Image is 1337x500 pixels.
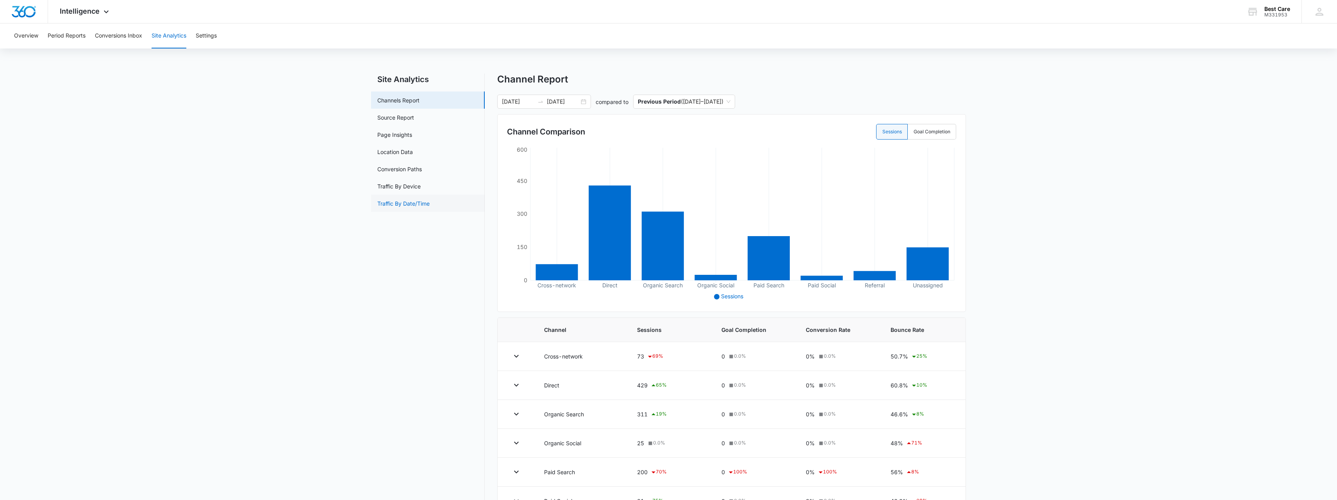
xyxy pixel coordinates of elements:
[818,353,836,360] div: 0.0 %
[643,282,683,289] tspan: Organic Search
[806,381,871,389] div: 0%
[596,98,628,106] p: compared to
[806,439,871,447] div: 0%
[908,124,956,140] label: Goal Completion
[647,439,665,446] div: 0.0 %
[637,326,703,334] span: Sessions
[524,277,527,283] tspan: 0
[377,96,419,104] a: Channels Report
[537,99,544,105] span: swap-right
[638,95,730,108] span: ( [DATE] – [DATE] )
[911,352,927,361] div: 25 %
[806,410,871,418] div: 0%
[650,468,667,477] div: 70 %
[721,293,743,299] span: Sessions
[818,410,836,418] div: 0.0 %
[753,282,784,289] tspan: Paid Search
[638,98,681,105] p: Previous Period
[535,429,628,458] td: Organic Social
[806,352,871,360] div: 0%
[721,381,787,389] div: 0
[602,282,618,289] tspan: Direct
[60,7,100,15] span: Intelligence
[510,437,523,449] button: Toggle Row Expanded
[535,400,628,429] td: Organic Search
[510,379,523,391] button: Toggle Row Expanded
[891,326,953,334] span: Bounce Rate
[502,97,534,106] input: Start date
[377,165,422,173] a: Conversion Paths
[377,199,430,208] a: Traffic By Date/Time
[517,210,527,217] tspan: 300
[697,282,734,289] tspan: Organic Social
[547,97,579,106] input: End date
[510,408,523,420] button: Toggle Row Expanded
[650,410,667,419] div: 19 %
[510,350,523,362] button: Toggle Row Expanded
[497,73,568,85] h1: Channel Report
[906,468,919,477] div: 8 %
[637,439,703,447] div: 25
[891,352,953,361] div: 50.7%
[637,352,703,361] div: 73
[535,458,628,487] td: Paid Search
[808,282,836,289] tspan: Paid Social
[377,131,412,139] a: Page Insights
[544,326,618,334] span: Channel
[14,23,38,48] button: Overview
[806,326,871,334] span: Conversion Rate
[535,371,628,400] td: Direct
[377,182,421,190] a: Traffic By Device
[517,244,527,250] tspan: 150
[865,282,885,289] tspan: Referral
[818,439,836,446] div: 0.0 %
[517,177,527,184] tspan: 450
[728,410,746,418] div: 0.0 %
[510,466,523,478] button: Toggle Row Expanded
[95,23,142,48] button: Conversions Inbox
[637,381,703,390] div: 429
[891,468,953,477] div: 56%
[728,468,747,477] div: 100 %
[876,124,908,140] label: Sessions
[728,439,746,446] div: 0.0 %
[647,352,663,361] div: 69 %
[196,23,217,48] button: Settings
[891,439,953,448] div: 48%
[517,146,527,153] tspan: 600
[891,410,953,419] div: 46.6%
[152,23,186,48] button: Site Analytics
[537,99,544,105] span: to
[911,410,924,419] div: 8 %
[377,113,414,122] a: Source Report
[728,353,746,360] div: 0.0 %
[818,382,836,389] div: 0.0 %
[48,23,86,48] button: Period Reports
[721,410,787,418] div: 0
[637,468,703,477] div: 200
[721,468,787,477] div: 0
[891,381,953,390] div: 60.8%
[650,381,667,390] div: 65 %
[1264,12,1290,18] div: account id
[721,439,787,447] div: 0
[721,352,787,360] div: 0
[637,410,703,419] div: 311
[913,282,943,289] tspan: Unassigned
[721,326,787,334] span: Goal Completion
[818,468,837,477] div: 100 %
[911,381,927,390] div: 10 %
[806,468,871,477] div: 0%
[537,282,576,289] tspan: Cross-network
[728,382,746,389] div: 0.0 %
[535,342,628,371] td: Cross-network
[371,73,485,85] h2: Site Analytics
[1264,6,1290,12] div: account name
[906,439,922,448] div: 71 %
[377,148,413,156] a: Location Data
[507,126,585,138] h3: Channel Comparison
